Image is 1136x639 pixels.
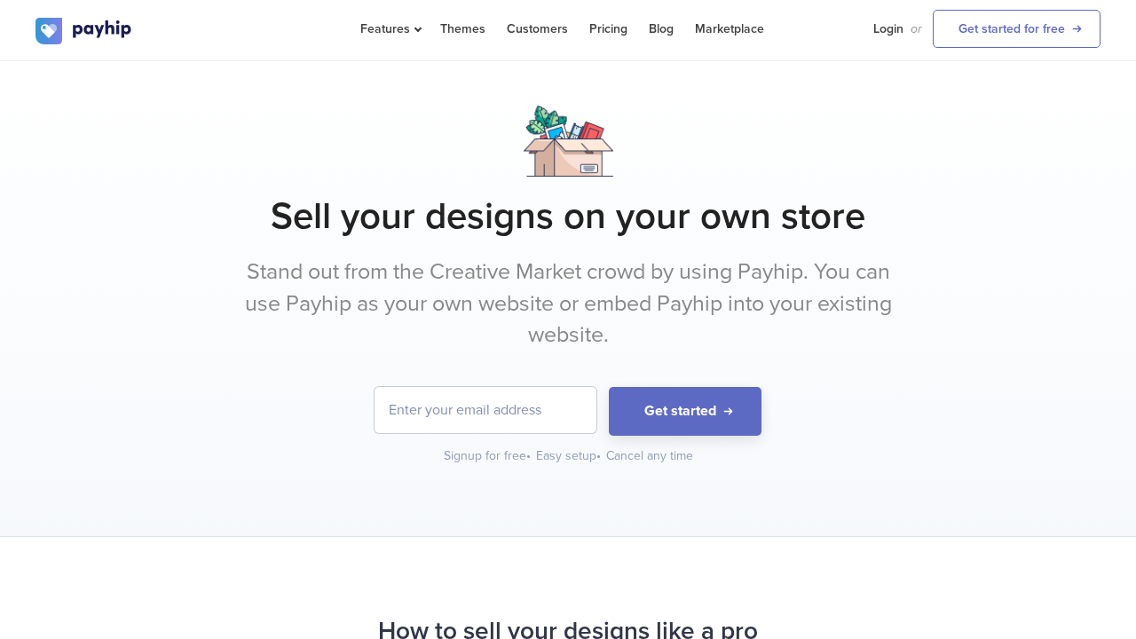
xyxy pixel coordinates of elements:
[444,447,532,465] div: Signup for free
[526,448,531,463] span: •
[596,448,601,463] span: •
[235,256,901,351] p: Stand out from the Creative Market crowd by using Payhip. You can use Payhip as your own website ...
[35,18,133,44] img: logo.svg
[375,387,596,433] input: Enter your email address
[360,21,419,36] span: Features
[536,447,603,465] div: Easy setup
[524,106,613,177] img: box.png
[609,387,761,436] button: Get started
[606,447,693,465] div: Cancel any time
[35,194,1100,239] h1: Sell your designs on your own store
[933,10,1100,48] a: Get started for free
